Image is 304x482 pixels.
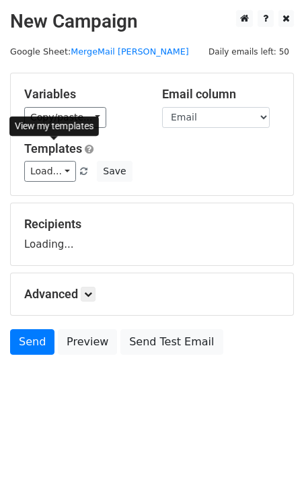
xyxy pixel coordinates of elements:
a: MergeMail [PERSON_NAME] [71,46,189,57]
h5: Advanced [24,287,280,302]
h5: Recipients [24,217,280,232]
h2: New Campaign [10,10,294,33]
a: Templates [24,141,82,156]
a: Send Test Email [120,329,223,355]
button: Save [97,161,132,182]
a: Preview [58,329,117,355]
div: Loading... [24,217,280,252]
h5: Email column [162,87,280,102]
small: Google Sheet: [10,46,189,57]
a: Load... [24,161,76,182]
span: Daily emails left: 50 [204,44,294,59]
a: Send [10,329,54,355]
a: Daily emails left: 50 [204,46,294,57]
a: Copy/paste... [24,107,106,128]
div: View my templates [9,116,99,136]
h5: Variables [24,87,142,102]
